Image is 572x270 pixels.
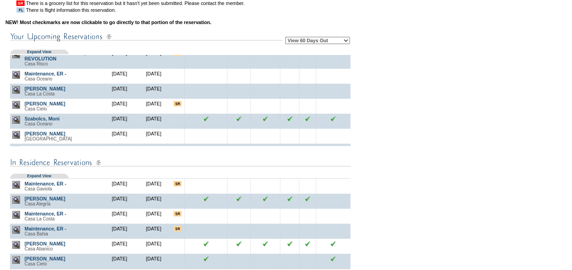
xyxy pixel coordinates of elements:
[102,129,137,144] td: [DATE]
[307,226,308,226] img: blank.gif
[333,226,334,226] img: blank.gif
[173,101,182,106] input: There are special requests for this reservation!
[27,174,51,178] a: Expand View
[137,99,171,114] td: [DATE]
[25,256,65,261] a: [PERSON_NAME]
[25,211,66,216] a: Maintenance, ER -
[25,231,48,236] span: Casa Bahia
[137,84,171,99] td: [DATE]
[137,69,171,84] td: [DATE]
[137,114,171,129] td: [DATE]
[137,194,171,209] td: [DATE]
[236,116,242,121] input: Click to see this reservation's grocery list
[307,211,308,211] img: blank.gif
[333,196,334,196] img: blank.gif
[236,196,242,201] input: Click to see this reservation's grocery list
[12,181,20,189] img: view
[16,0,25,6] img: icon_HasGroceryListNotSubmitted.gif
[307,131,308,131] img: blank.gif
[25,50,86,61] a: BENEFIT RESERVATIONS, REVOLUTION
[25,246,53,251] span: Casa Abanico
[25,116,60,121] a: Szabolcs, Moni
[265,131,266,131] img: blank.gif
[12,71,20,79] img: view
[25,136,72,141] span: [GEOGRAPHIC_DATA]
[137,239,171,254] td: [DATE]
[333,181,334,181] img: blank.gif
[16,7,25,13] img: icon_HasFlightInfo.gif
[25,101,65,106] a: [PERSON_NAME]
[137,224,171,239] td: [DATE]
[289,226,290,226] img: blank.gif
[137,179,171,194] td: [DATE]
[236,241,242,246] input: Click to see this reservation's grocery list
[25,241,65,246] a: [PERSON_NAME]
[12,211,20,219] img: view
[102,254,137,269] td: [DATE]
[203,256,209,261] img: chkSmaller.gif
[25,196,65,201] a: [PERSON_NAME]
[10,157,351,168] img: subTtlConcActiveReservation.gif
[333,211,334,211] img: blank.gif
[203,241,209,246] img: chkSmaller.gif
[5,20,211,25] b: NEW! Most checkmarks are now clickable to go directly to that portion of the reservation.
[102,179,137,194] td: [DATE]
[330,241,336,246] input: Click to see this reservation's incidentals
[102,84,137,99] td: [DATE]
[330,116,336,121] input: Click to see this reservation's incidentals
[12,226,20,234] img: view
[265,211,266,211] img: blank.gif
[137,48,171,69] td: [DATE]
[102,48,137,69] td: [DATE]
[203,196,209,201] img: chkSmaller.gif
[263,116,268,121] input: Click to see this reservation's flight info
[289,131,290,131] img: blank.gif
[102,239,137,254] td: [DATE]
[25,91,55,96] span: Casa La Costa
[12,116,20,124] img: view
[263,196,268,201] input: Click to see this reservation's flight info
[333,131,334,131] img: blank.gif
[26,7,350,13] td: There is flight information this reservation.
[173,226,182,231] input: There are special requests for this reservation!
[25,61,48,66] span: Casa Risco
[287,241,293,246] input: Click to see this reservation's guest list
[137,254,171,269] td: [DATE]
[265,226,266,226] img: blank.gif
[12,256,20,264] img: view
[27,50,51,54] a: Expand View
[12,241,20,249] img: view
[25,76,52,81] span: Casa Oceano
[25,216,55,221] span: Casa La Costa
[25,181,66,186] a: Maintenance, ER -
[173,211,182,216] input: There are special requests for this reservation!
[287,116,293,121] input: Click to see this reservation's guest list
[102,209,137,224] td: [DATE]
[173,181,182,186] input: There are special requests for this reservation!
[137,144,171,159] td: [DATE]
[25,121,52,126] span: Casa Oceano
[305,116,310,121] input: Click to see this reservation's itinerary
[102,114,137,129] td: [DATE]
[263,241,268,246] input: Click to see this reservation's flight info
[10,31,283,42] img: subTtlConUpcomingReservatio.gif
[102,144,137,159] td: [DATE]
[289,211,290,211] img: blank.gif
